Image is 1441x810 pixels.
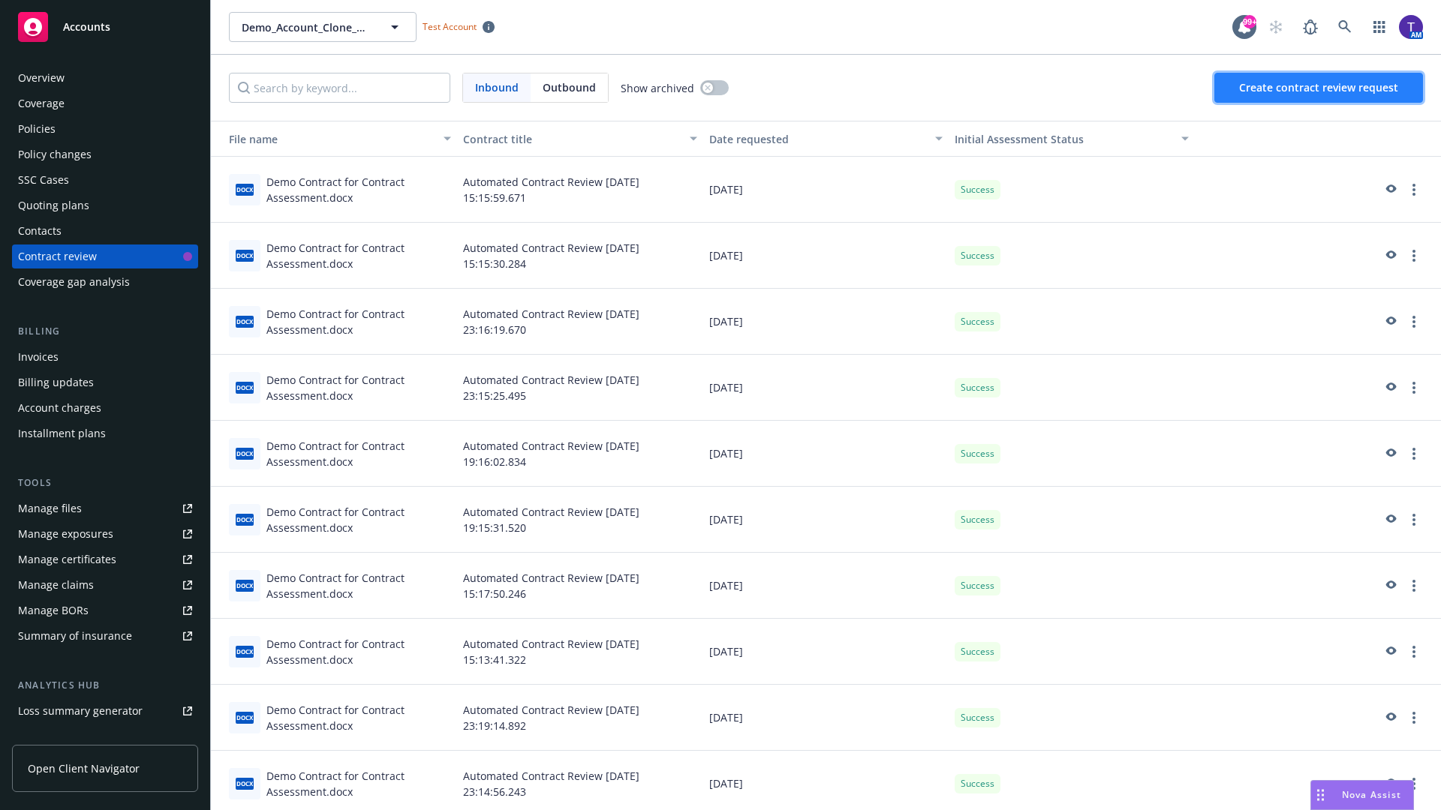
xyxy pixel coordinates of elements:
[266,306,451,337] div: Demo Contract for Contract Assessment.docx
[18,244,97,268] div: Contract review
[1405,577,1423,595] a: more
[1381,775,1399,793] a: preview
[1399,15,1423,39] img: photo
[63,21,110,33] span: Accounts
[12,699,198,723] a: Loss summary generator
[1381,379,1399,397] a: preview
[12,244,198,268] a: Contract review
[1405,379,1423,397] a: more
[1405,247,1423,265] a: more
[18,396,101,420] div: Account charges
[229,73,450,103] input: Search by keyword...
[236,250,254,261] span: docx
[28,760,140,776] span: Open Client Navigator
[1261,12,1291,42] a: Start snowing
[12,547,198,571] a: Manage certificates
[1405,511,1423,529] a: more
[1381,511,1399,529] a: preview
[457,223,703,289] div: Automated Contract Review [DATE] 15:15:30.284
[955,132,1084,146] span: Initial Assessment Status
[266,174,451,205] div: Demo Contract for Contract Assessment.docx
[1381,247,1399,265] a: preview
[457,355,703,421] div: Automated Contract Review [DATE] 23:15:25.495
[703,157,949,223] div: [DATE]
[236,514,254,525] span: docx
[18,496,82,520] div: Manage files
[12,66,198,90] a: Overview
[18,598,89,622] div: Manage BORs
[457,121,703,157] button: Contract title
[236,778,254,789] span: docx
[961,513,994,526] span: Success
[18,699,143,723] div: Loss summary generator
[463,73,531,102] span: Inbound
[18,522,113,546] div: Manage exposures
[543,79,596,95] span: Outbound
[1310,780,1414,810] button: Nova Assist
[242,19,372,35] span: Demo_Account_Clone_QA_CR_Tests_Demo
[457,619,703,685] div: Automated Contract Review [DATE] 15:13:41.322
[12,396,198,420] a: Account charges
[961,711,994,724] span: Success
[266,240,451,271] div: Demo Contract for Contract Assessment.docx
[12,496,198,520] a: Manage files
[703,685,949,751] div: [DATE]
[961,249,994,262] span: Success
[236,448,254,459] span: docx
[1364,12,1394,42] a: Switch app
[18,66,65,90] div: Overview
[457,289,703,355] div: Automated Contract Review [DATE] 23:16:19.670
[236,316,254,327] span: docx
[1330,12,1360,42] a: Search
[236,712,254,723] span: docx
[475,79,519,95] span: Inbound
[703,421,949,487] div: [DATE]
[531,73,608,102] span: Outbound
[12,193,198,217] a: Quoting plans
[1239,80,1398,94] span: Create contract review request
[1405,181,1423,199] a: more
[12,270,198,294] a: Coverage gap analysis
[703,487,949,553] div: [DATE]
[18,370,94,394] div: Billing updates
[1295,12,1325,42] a: Report a Bug
[12,573,198,597] a: Manage claims
[18,547,116,571] div: Manage certificates
[417,19,501,34] span: Test Account
[12,345,198,369] a: Invoices
[961,645,994,658] span: Success
[457,685,703,751] div: Automated Contract Review [DATE] 23:19:14.892
[12,598,198,622] a: Manage BORs
[961,183,994,196] span: Success
[1381,181,1399,199] a: preview
[1381,709,1399,727] a: preview
[266,438,451,469] div: Demo Contract for Contract Assessment.docx
[12,168,198,192] a: SSC Cases
[1214,73,1423,103] button: Create contract review request
[236,580,254,591] span: docx
[12,117,198,141] a: Policies
[1381,445,1399,463] a: preview
[236,184,254,195] span: docx
[1405,445,1423,463] a: more
[18,345,59,369] div: Invoices
[12,522,198,546] span: Manage exposures
[12,6,198,48] a: Accounts
[18,168,69,192] div: SSC Cases
[457,421,703,487] div: Automated Contract Review [DATE] 19:16:02.834
[961,777,994,790] span: Success
[703,619,949,685] div: [DATE]
[18,142,92,166] div: Policy changes
[463,131,681,147] div: Contract title
[12,370,198,394] a: Billing updates
[266,570,451,601] div: Demo Contract for Contract Assessment.docx
[1405,775,1423,793] a: more
[1381,577,1399,595] a: preview
[961,381,994,394] span: Success
[1405,709,1423,727] a: more
[12,91,198,115] a: Coverage
[18,421,106,445] div: Installment plans
[703,553,949,619] div: [DATE]
[1381,643,1399,661] a: preview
